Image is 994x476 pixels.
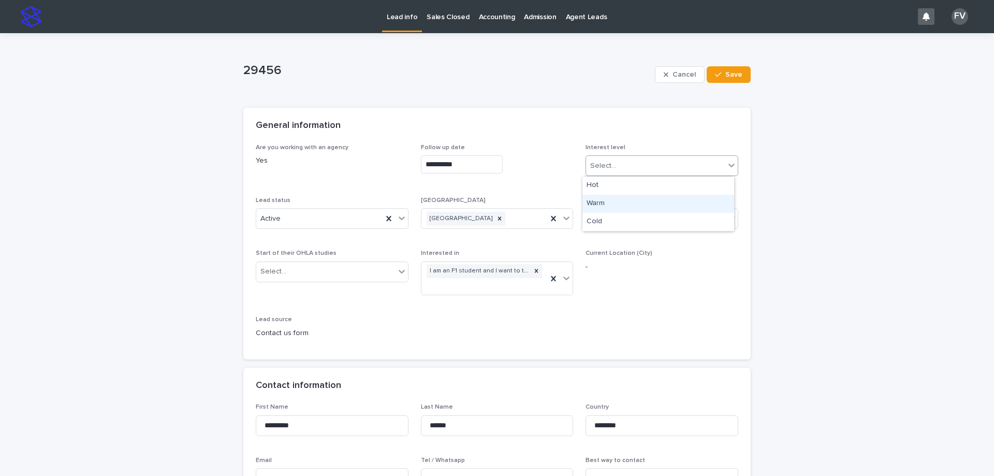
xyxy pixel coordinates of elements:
[582,177,734,195] div: Hot
[952,8,968,25] div: FV
[582,195,734,213] div: Warm
[256,145,348,151] span: Are you working with an agency
[421,404,453,410] span: Last Name
[421,145,465,151] span: Follow up date
[590,161,616,171] div: Select...
[655,66,705,83] button: Cancel
[673,71,696,78] span: Cancel
[586,404,609,410] span: Country
[260,266,286,277] div: Select...
[256,404,288,410] span: First Name
[707,66,751,83] button: Save
[256,197,290,204] span: Lead status
[725,71,742,78] span: Save
[256,316,292,323] span: Lead source
[243,63,651,78] p: 29456
[256,457,272,464] span: Email
[586,262,738,272] p: -
[256,155,408,166] p: Yes
[256,380,341,392] h2: Contact information
[427,264,531,278] div: I am an F1 student and I want to transfer to [GEOGRAPHIC_DATA]
[421,250,459,256] span: Interested in
[421,457,465,464] span: Tel / Whatsapp
[256,250,337,256] span: Start of their OHLA studies
[586,457,645,464] span: Best way to contact
[582,213,734,231] div: Cold
[586,250,652,256] span: Current Location (City)
[21,6,41,27] img: stacker-logo-s-only.png
[256,328,408,339] p: Contact us form
[256,120,341,132] h2: General information
[421,197,486,204] span: [GEOGRAPHIC_DATA]
[427,212,494,226] div: [GEOGRAPHIC_DATA]
[586,145,625,151] span: Interest level
[260,213,281,224] span: Active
